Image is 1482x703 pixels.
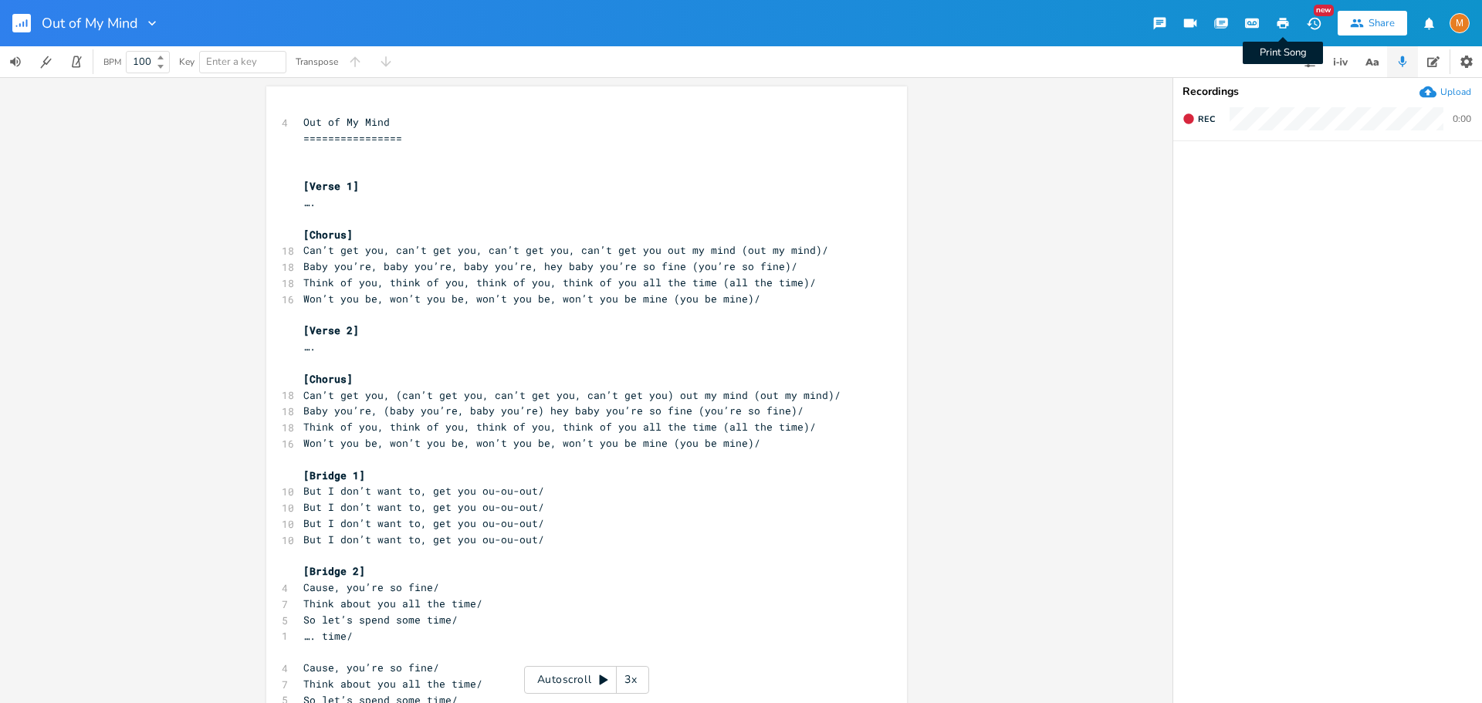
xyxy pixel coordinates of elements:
[1450,5,1470,41] button: M
[303,179,359,193] span: [Verse 1]
[103,58,121,66] div: BPM
[303,516,544,530] span: But I don’t want to, get you ou-ou-out/
[303,259,797,273] span: Baby you’re, baby you’re, baby you’re, hey baby you’re so fine (you’re so fine)/
[303,484,544,498] span: But I don’t want to, get you ou-ou-out/
[524,666,649,694] div: Autoscroll
[303,275,816,289] span: Think of you, think of you, think of you, think of you all the time (all the time)/
[179,57,195,66] div: Key
[303,613,458,627] span: So let’s spend some time/
[303,404,804,417] span: Baby you’re, (baby you’re, baby you’re) hey baby you’re so fine (you’re so fine)/
[42,16,138,30] span: Out of My Mind
[206,55,257,69] span: Enter a key
[303,597,482,610] span: Think about you all the time/
[1314,5,1334,16] div: New
[303,340,316,353] span: ….
[1453,114,1471,123] div: 0:00
[303,388,841,402] span: Can’t get you, (can’t get you, can’t get you, can’t get you) out my mind (out my mind)/
[1298,9,1329,37] button: New
[303,420,816,434] span: Think of you, think of you, think of you, think of you all the time (all the time)/
[303,195,316,209] span: ….
[1183,86,1473,97] div: Recordings
[303,372,353,386] span: [Chorus]
[1369,16,1395,30] div: Share
[303,243,828,257] span: Can’t get you, can’t get you, can’t get you, can’t get you out my mind (out my mind)/
[303,131,402,145] span: ================
[1176,106,1221,131] button: Rec
[296,57,338,66] div: Transpose
[303,436,760,450] span: Won’t you be, won’t you be, won’t you be, won’t you be mine (you be mine)/
[303,580,439,594] span: Cause, you’re so fine/
[303,468,365,482] span: [Bridge 1]
[303,500,544,514] span: But I don’t want to, get you ou-ou-out/
[303,228,353,242] span: [Chorus]
[1440,86,1471,98] div: Upload
[303,661,439,674] span: Cause, you’re so fine/
[303,292,760,306] span: Won’t you be, won’t you be, won’t you be, won’t you be mine (you be mine)/
[303,532,544,546] span: But I don’t want to, get you ou-ou-out/
[303,677,482,691] span: Think about you all the time/
[617,666,645,694] div: 3x
[303,629,353,643] span: …. time/
[1338,11,1407,35] button: Share
[303,564,365,578] span: [Bridge 2]
[303,115,390,129] span: Out of My Mind
[1450,13,1470,33] div: Moust Camara
[1198,113,1215,125] span: Rec
[1267,9,1298,37] button: Print Song
[1419,83,1471,100] button: Upload
[303,323,359,337] span: [Verse 2]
